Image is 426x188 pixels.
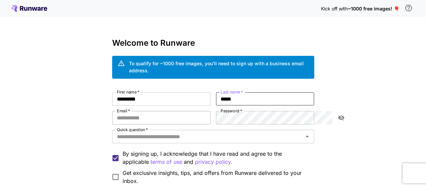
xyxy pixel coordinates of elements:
[117,108,130,114] label: Email
[117,127,148,133] label: Quick question
[151,158,182,166] button: By signing up, I acknowledge that I have read and agree to the applicable and privacy policy.
[123,169,309,185] span: Get exclusive insights, tips, and offers from Runware delivered to your inbox.
[402,1,415,15] button: In order to qualify for free credit, you need to sign up with a business email address and click ...
[117,89,139,95] label: First name
[112,38,314,48] h3: Welcome to Runware
[195,158,232,166] p: privacy policy.
[221,108,242,114] label: Password
[221,89,243,95] label: Last name
[123,150,309,166] p: By signing up, I acknowledge that I have read and agree to the applicable and
[335,112,347,124] button: toggle password visibility
[129,60,309,74] div: To qualify for ~1000 free images, you’ll need to sign up with a business email address.
[195,158,232,166] button: By signing up, I acknowledge that I have read and agree to the applicable terms of use and
[151,158,182,166] p: terms of use
[302,132,312,141] button: Open
[348,6,399,11] span: ~1000 free images! 🎈
[321,6,348,11] span: Kick off with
